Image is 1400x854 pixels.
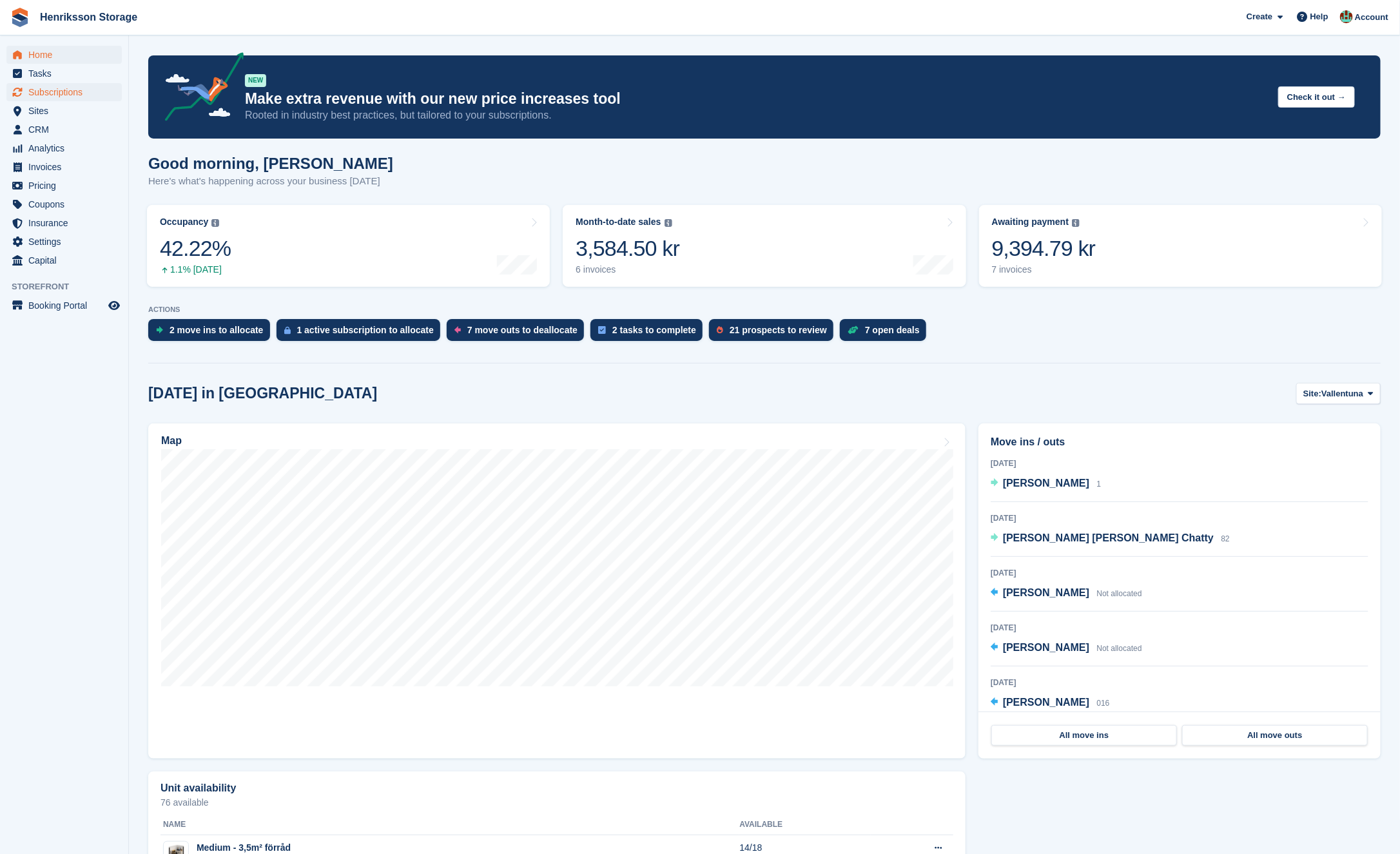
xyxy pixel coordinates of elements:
span: Site: [1303,387,1321,400]
a: Preview store [106,298,122,313]
a: menu [6,64,122,82]
a: 21 prospects to review [709,319,840,347]
img: active_subscription_to_allocate_icon-d502201f5373d7db506a760aba3b589e785aa758c864c3986d89f69b8ff3... [284,326,291,335]
a: menu [6,251,122,269]
span: Insurance [28,214,106,232]
img: deal-1b604bf984904fb50ccaf53a9ad4b4a5d6e5aea283cecdc64d6e3604feb123c2.svg [848,325,859,335]
a: All move ins [991,725,1177,746]
div: [DATE] [991,567,1368,579]
span: 1 [1097,480,1102,489]
a: [PERSON_NAME] Not allocated [991,585,1142,602]
h2: Map [161,435,182,447]
span: Tasks [28,64,106,82]
a: Month-to-date sales 3,584.50 kr 6 invoices [563,205,966,287]
div: [DATE] [991,622,1368,634]
span: Create [1247,10,1272,23]
div: 1.1% [DATE] [160,264,231,275]
a: [PERSON_NAME] 016 [991,695,1110,712]
span: Not allocated [1097,644,1142,653]
span: [PERSON_NAME] [PERSON_NAME] Chatty [1003,532,1214,543]
span: Booking Portal [28,296,106,315]
h2: Move ins / outs [991,434,1368,450]
img: prospect-51fa495bee0391a8d652442698ab0144808aea92771e9ea1ae160a38d050c398.svg [717,326,723,334]
a: menu [6,214,122,232]
a: menu [6,83,122,101]
a: menu [6,233,122,251]
div: NEW [245,74,266,87]
a: Henriksson Storage [35,6,142,28]
a: menu [6,195,122,213]
span: Coupons [28,195,106,213]
a: [PERSON_NAME] [PERSON_NAME] Chatty 82 [991,530,1230,547]
a: menu [6,139,122,157]
div: Occupancy [160,217,208,228]
span: Capital [28,251,106,269]
div: 2 move ins to allocate [170,325,264,335]
span: Vallentuna [1321,387,1363,400]
span: 82 [1221,534,1230,543]
a: menu [6,296,122,315]
a: menu [6,158,122,176]
a: Occupancy 42.22% 1.1% [DATE] [147,205,550,287]
a: menu [6,177,122,195]
span: CRM [28,121,106,139]
div: Month-to-date sales [576,217,661,228]
a: [PERSON_NAME] Not allocated [991,640,1142,657]
span: Sites [28,102,106,120]
div: [DATE] [991,512,1368,524]
p: Here's what's happening across your business [DATE] [148,174,393,189]
a: 2 move ins to allocate [148,319,277,347]
div: 6 invoices [576,264,679,275]
a: menu [6,46,122,64]
h1: Good morning, [PERSON_NAME] [148,155,393,172]
div: 1 active subscription to allocate [297,325,434,335]
img: icon-info-grey-7440780725fd019a000dd9b08b2336e03edf1995a4989e88bcd33f0948082b44.svg [1072,219,1080,227]
div: 42.22% [160,235,231,262]
img: move_outs_to_deallocate_icon-f764333ba52eb49d3ac5e1228854f67142a1ed5810a6f6cc68b1a99e826820c5.svg [454,326,461,334]
a: All move outs [1182,725,1368,746]
span: Invoices [28,158,106,176]
span: [PERSON_NAME] [1003,642,1089,653]
div: [DATE] [991,458,1368,469]
div: 7 invoices [992,264,1096,275]
span: Analytics [28,139,106,157]
div: [DATE] [991,677,1368,688]
img: stora-icon-8386f47178a22dfd0bd8f6a31ec36ba5ce8667c1dd55bd0f319d3a0aa187defe.svg [10,8,30,27]
a: 7 open deals [840,319,933,347]
span: Home [28,46,106,64]
img: price-adjustments-announcement-icon-8257ccfd72463d97f412b2fc003d46551f7dbcb40ab6d574587a9cd5c0d94... [154,52,244,126]
span: [PERSON_NAME] [1003,478,1089,489]
img: icon-info-grey-7440780725fd019a000dd9b08b2336e03edf1995a4989e88bcd33f0948082b44.svg [665,219,672,227]
a: 1 active subscription to allocate [277,319,447,347]
span: Storefront [12,280,128,293]
img: move_ins_to_allocate_icon-fdf77a2bb77ea45bf5b3d319d69a93e2d87916cf1d5bf7949dd705db3b84f3ca.svg [156,326,163,334]
div: 9,394.79 kr [992,235,1096,262]
button: Check it out → [1278,86,1355,108]
div: 7 open deals [865,325,920,335]
th: Name [160,815,739,835]
a: menu [6,121,122,139]
a: menu [6,102,122,120]
span: [PERSON_NAME] [1003,697,1089,708]
span: Help [1310,10,1328,23]
p: Make extra revenue with our new price increases tool [245,90,1268,108]
div: 3,584.50 kr [576,235,679,262]
a: Awaiting payment 9,394.79 kr 7 invoices [979,205,1382,287]
p: ACTIONS [148,306,1381,314]
p: 76 available [160,798,953,807]
p: Rooted in industry best practices, but tailored to your subscriptions. [245,108,1268,122]
th: Available [739,815,871,835]
a: 7 move outs to deallocate [447,319,590,347]
span: Subscriptions [28,83,106,101]
span: Settings [28,233,106,251]
span: Not allocated [1097,589,1142,598]
a: 2 tasks to complete [590,319,709,347]
button: Site: Vallentuna [1296,383,1381,404]
img: icon-info-grey-7440780725fd019a000dd9b08b2336e03edf1995a4989e88bcd33f0948082b44.svg [211,219,219,227]
div: 2 tasks to complete [612,325,696,335]
span: [PERSON_NAME] [1003,587,1089,598]
a: Map [148,423,966,759]
img: Isak Martinelle [1340,10,1353,23]
h2: Unit availability [160,782,236,794]
div: 21 prospects to review [730,325,827,335]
